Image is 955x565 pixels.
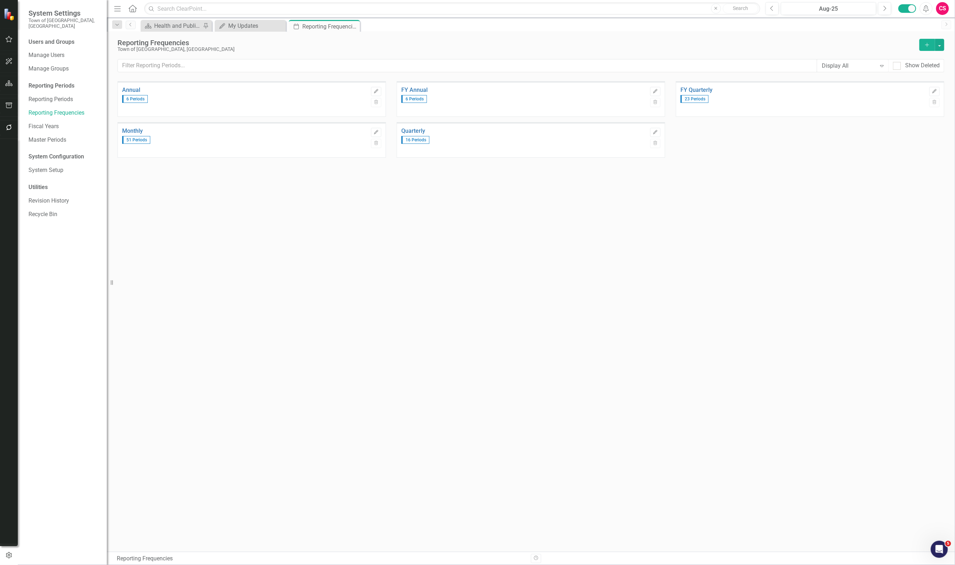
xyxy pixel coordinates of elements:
[28,166,100,174] a: System Setup
[936,2,949,15] button: CS
[122,128,367,134] a: Monthly
[28,38,100,46] div: Users and Groups
[4,8,16,20] img: ClearPoint Strategy
[28,82,100,90] div: Reporting Periods
[144,2,760,15] input: Search ClearPoint...
[680,95,709,103] span: 23 Periods
[302,22,358,31] div: Reporting Frequencies
[28,65,100,73] a: Manage Groups
[28,95,100,104] a: Reporting Periods
[945,541,951,546] span: 5
[781,2,876,15] button: Aug-25
[783,5,874,13] div: Aug-25
[216,21,284,30] a: My Updates
[28,183,100,192] div: Utilities
[122,136,150,144] span: 51 Periods
[905,62,940,70] div: Show Deleted
[931,541,948,558] iframe: Intercom live chat
[118,47,916,52] div: Town of [GEOGRAPHIC_DATA], [GEOGRAPHIC_DATA]
[28,9,100,17] span: System Settings
[28,122,100,131] a: Fiscal Years
[28,109,100,117] a: Reporting Frequencies
[122,87,367,93] a: Annual
[401,87,647,93] a: FY Annual
[28,136,100,144] a: Master Periods
[401,95,427,103] span: 6 Periods
[28,17,100,29] small: Town of [GEOGRAPHIC_DATA], [GEOGRAPHIC_DATA]
[28,51,100,59] a: Manage Users
[723,4,758,14] button: Search
[122,95,148,103] span: 6 Periods
[142,21,201,30] a: Health and Public Safety
[228,21,284,30] div: My Updates
[154,21,201,30] div: Health and Public Safety
[117,555,526,563] div: Reporting Frequencies
[28,210,100,219] a: Recycle Bin
[401,136,429,144] span: 16 Periods
[822,62,876,70] div: Display All
[401,128,647,134] a: Quarterly
[118,59,817,72] input: Filter Reporting Periods...
[680,87,926,93] a: FY Quarterly
[28,197,100,205] a: Revision History
[118,39,916,47] div: Reporting Frequencies
[28,153,100,161] div: System Configuration
[733,5,748,11] span: Search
